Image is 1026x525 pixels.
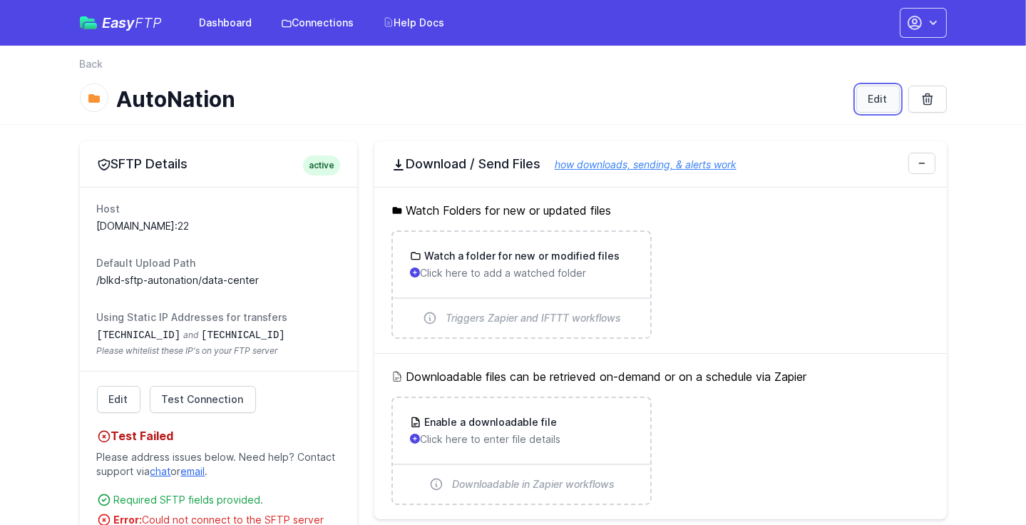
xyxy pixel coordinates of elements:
[97,202,340,216] dt: Host
[452,477,615,491] span: Downloadable in Zapier workflows
[97,444,340,484] p: Please address issues below. Need help? Contact support via or .
[540,158,737,170] a: how downloads, sending, & alerts work
[80,57,947,80] nav: Breadcrumb
[97,256,340,270] dt: Default Upload Path
[393,398,650,504] a: Enable a downloadable file Click here to enter file details Downloadable in Zapier workflows
[117,86,845,112] h1: AutoNation
[162,392,244,407] span: Test Connection
[410,266,633,280] p: Click here to add a watched folder
[97,219,340,233] dd: [DOMAIN_NAME]:22
[191,10,261,36] a: Dashboard
[103,16,163,30] span: Easy
[97,330,181,341] code: [TECHNICAL_ID]
[303,156,340,175] span: active
[391,156,930,173] h2: Download / Send Files
[97,156,340,173] h2: SFTP Details
[393,232,650,337] a: Watch a folder for new or modified files Click here to add a watched folder Triggers Zapier and I...
[272,10,363,36] a: Connections
[183,330,198,340] span: and
[97,273,340,287] dd: /blkd-sftp-autonation/data-center
[97,386,140,413] a: Edit
[391,202,930,219] h5: Watch Folders for new or updated files
[201,330,285,341] code: [TECHNICAL_ID]
[97,345,340,357] span: Please whitelist these IP's on your FTP server
[374,10,453,36] a: Help Docs
[856,86,900,113] a: Edit
[135,14,163,31] span: FTP
[80,16,97,29] img: easyftp_logo.png
[410,432,633,447] p: Click here to enter file details
[391,368,930,385] h5: Downloadable files can be retrieved on-demand or on a schedule via Zapier
[446,311,621,325] span: Triggers Zapier and IFTTT workflows
[97,310,340,325] dt: Using Static IP Addresses for transfers
[80,57,103,71] a: Back
[421,415,557,429] h3: Enable a downloadable file
[80,16,163,30] a: EasyFTP
[97,427,340,444] h4: Test Failed
[421,249,620,263] h3: Watch a folder for new or modified files
[150,386,256,413] a: Test Connection
[114,493,340,507] div: Required SFTP fields provided.
[181,465,205,477] a: email
[150,465,171,477] a: chat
